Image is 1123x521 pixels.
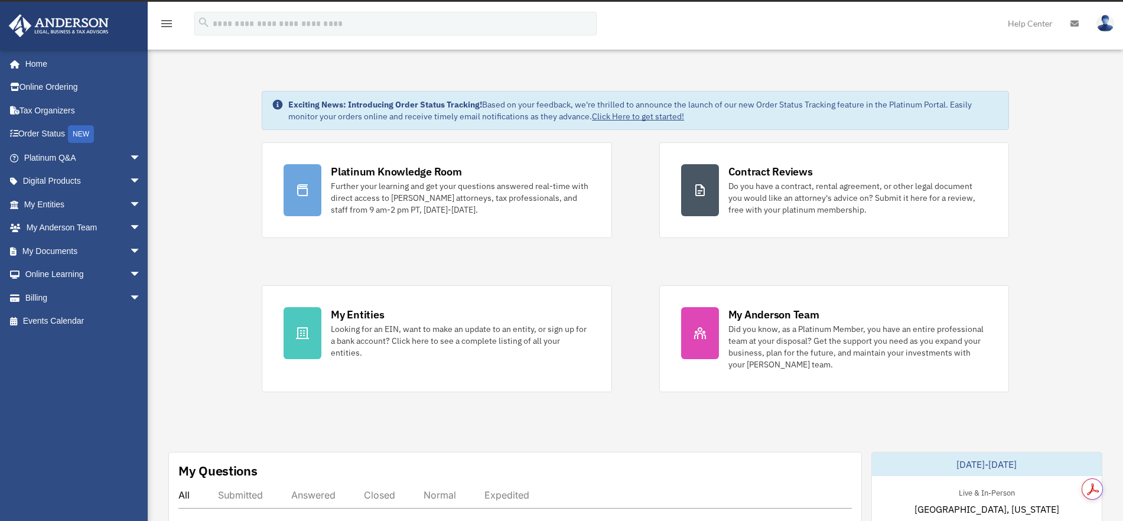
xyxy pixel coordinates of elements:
a: Order StatusNEW [8,122,159,146]
div: Closed [364,489,395,501]
div: Do you have a contract, rental agreement, or other legal document you would like an attorney's ad... [728,180,987,216]
div: Platinum Knowledge Room [331,164,462,179]
a: My Entities Looking for an EIN, want to make an update to an entity, or sign up for a bank accoun... [262,285,611,392]
strong: Exciting News: Introducing Order Status Tracking! [288,99,482,110]
div: Contract Reviews [728,164,813,179]
span: arrow_drop_down [129,263,153,287]
a: Events Calendar [8,310,159,333]
span: arrow_drop_down [129,146,153,170]
div: Looking for an EIN, want to make an update to an entity, or sign up for a bank account? Click her... [331,323,590,359]
div: NEW [68,125,94,143]
div: Based on your feedback, we're thrilled to announce the launch of our new Order Status Tracking fe... [288,99,999,122]
a: Online Learningarrow_drop_down [8,263,159,286]
a: My Documentsarrow_drop_down [8,239,159,263]
div: My Questions [178,462,258,480]
a: Contract Reviews Do you have a contract, rental agreement, or other legal document you would like... [659,142,1009,238]
a: Platinum Q&Aarrow_drop_down [8,146,159,170]
a: Platinum Knowledge Room Further your learning and get your questions answered real-time with dire... [262,142,611,238]
div: All [178,489,190,501]
a: Digital Productsarrow_drop_down [8,170,159,193]
img: User Pic [1096,15,1114,32]
a: My Entitiesarrow_drop_down [8,193,159,216]
span: arrow_drop_down [129,170,153,194]
span: arrow_drop_down [129,216,153,240]
a: Click Here to get started! [592,111,684,122]
img: Anderson Advisors Platinum Portal [5,14,112,37]
i: menu [160,17,174,31]
i: search [197,16,210,29]
a: menu [160,21,174,31]
div: My Anderson Team [728,307,819,322]
a: My Anderson Teamarrow_drop_down [8,216,159,240]
span: arrow_drop_down [129,193,153,217]
div: Further your learning and get your questions answered real-time with direct access to [PERSON_NAM... [331,180,590,216]
span: arrow_drop_down [129,286,153,310]
a: Billingarrow_drop_down [8,286,159,310]
span: arrow_drop_down [129,239,153,263]
div: Answered [291,489,336,501]
div: Did you know, as a Platinum Member, you have an entire professional team at your disposal? Get th... [728,323,987,370]
a: Tax Organizers [8,99,159,122]
div: Expedited [484,489,529,501]
a: Online Ordering [8,76,159,99]
div: Normal [424,489,456,501]
div: Submitted [218,489,263,501]
div: My Entities [331,307,384,322]
span: [GEOGRAPHIC_DATA], [US_STATE] [914,502,1059,516]
div: Live & In-Person [949,486,1024,498]
a: My Anderson Team Did you know, as a Platinum Member, you have an entire professional team at your... [659,285,1009,392]
div: [DATE]-[DATE] [872,452,1102,476]
a: Home [8,52,153,76]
